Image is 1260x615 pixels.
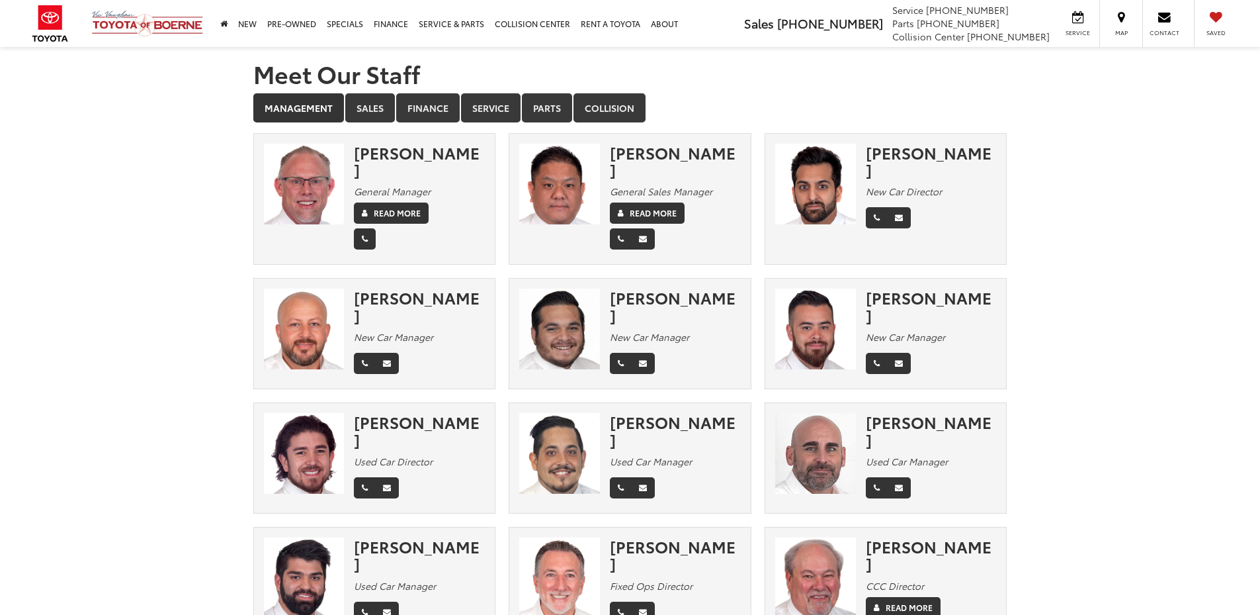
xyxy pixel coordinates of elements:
[610,477,632,498] a: Phone
[610,185,712,198] em: General Sales Manager
[775,144,856,224] img: Aman Shiekh
[354,228,376,250] a: Phone
[887,477,911,498] a: Email
[573,93,646,122] a: Collision
[631,228,655,250] a: Email
[1150,28,1179,37] span: Contact
[91,10,204,37] img: Vic Vaughan Toyota of Boerne
[354,538,485,573] div: [PERSON_NAME]
[354,289,485,324] div: [PERSON_NAME]
[345,93,395,122] a: Sales
[610,413,741,448] div: [PERSON_NAME]
[866,579,924,592] em: CCC Director
[354,144,485,179] div: [PERSON_NAME]
[1063,28,1093,37] span: Service
[354,579,436,592] em: Used Car Manager
[775,289,856,369] img: Aaron Cooper
[610,203,685,224] a: Read More
[887,207,911,228] a: Email
[253,60,1007,87] h1: Meet Our Staff
[610,330,689,344] em: New Car Manager
[892,3,923,17] span: Service
[866,289,997,324] div: [PERSON_NAME]
[866,353,888,374] a: Phone
[354,455,433,468] em: Used Car Director
[610,228,632,250] a: Phone
[610,579,693,592] em: Fixed Ops Director
[253,93,344,122] a: Management
[354,203,429,224] a: Read More
[887,353,911,374] a: Email
[631,477,655,498] a: Email
[354,330,433,344] em: New Car Manager
[354,185,431,198] em: General Manager
[519,413,600,494] img: Larry Horn
[264,289,345,369] img: Sam Abraham
[396,93,460,122] a: Finance
[375,353,399,374] a: Email
[744,15,774,32] span: Sales
[264,144,345,224] img: Chris Franklin
[461,93,521,122] a: Service
[866,477,888,498] a: Phone
[866,330,945,344] em: New Car Manager
[610,538,741,573] div: [PERSON_NAME]
[519,289,600,369] img: Jerry Gomez
[886,602,933,614] label: Read More
[866,144,997,179] div: [PERSON_NAME]
[610,353,632,374] a: Phone
[866,538,997,573] div: [PERSON_NAME]
[1201,28,1230,37] span: Saved
[866,185,942,198] em: New Car Director
[519,144,600,224] img: Tuan Tran
[967,30,1050,43] span: [PHONE_NUMBER]
[610,455,692,468] em: Used Car Manager
[866,455,948,468] em: Used Car Manager
[630,207,677,219] label: Read More
[253,93,1007,124] div: Department Tabs
[610,289,741,324] div: [PERSON_NAME]
[354,413,485,448] div: [PERSON_NAME]
[375,477,399,498] a: Email
[264,413,345,494] img: David Padilla
[777,15,883,32] span: [PHONE_NUMBER]
[631,353,655,374] a: Email
[892,17,914,30] span: Parts
[610,144,741,179] div: [PERSON_NAME]
[374,207,421,219] label: Read More
[354,353,376,374] a: Phone
[892,30,964,43] span: Collision Center
[926,3,1009,17] span: [PHONE_NUMBER]
[866,413,997,448] div: [PERSON_NAME]
[917,17,999,30] span: [PHONE_NUMBER]
[866,207,888,228] a: Phone
[522,93,572,122] a: Parts
[775,413,856,494] img: Gregg Dickey
[1107,28,1136,37] span: Map
[354,477,376,498] a: Phone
